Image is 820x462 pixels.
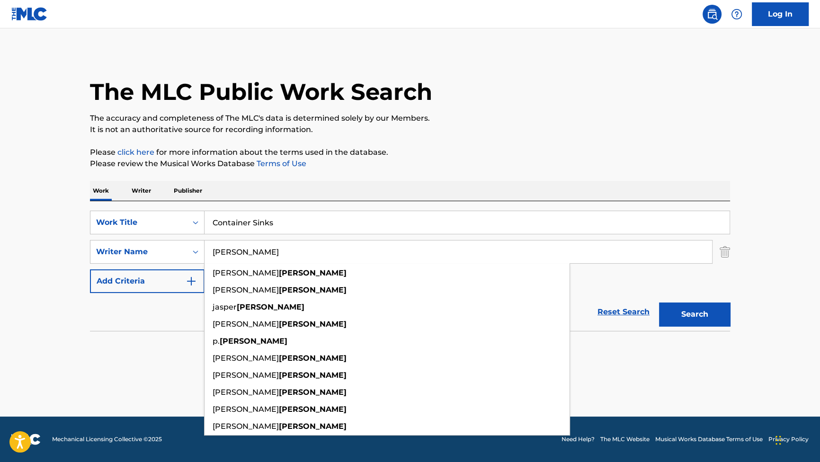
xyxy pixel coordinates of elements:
[213,337,220,346] span: p.
[90,211,730,331] form: Search Form
[237,302,304,311] strong: [PERSON_NAME]
[90,147,730,158] p: Please for more information about the terms used in the database.
[279,371,347,380] strong: [PERSON_NAME]
[117,148,154,157] a: click here
[213,354,279,363] span: [PERSON_NAME]
[220,337,287,346] strong: [PERSON_NAME]
[90,124,730,135] p: It is not an authoritative source for recording information.
[213,320,279,329] span: [PERSON_NAME]
[186,275,197,287] img: 9d2ae6d4665cec9f34b9.svg
[279,422,347,431] strong: [PERSON_NAME]
[279,320,347,329] strong: [PERSON_NAME]
[706,9,718,20] img: search
[659,302,730,326] button: Search
[720,240,730,264] img: Delete Criterion
[213,371,279,380] span: [PERSON_NAME]
[731,9,742,20] img: help
[768,435,809,444] a: Privacy Policy
[213,268,279,277] span: [PERSON_NAME]
[752,2,809,26] a: Log In
[655,435,763,444] a: Musical Works Database Terms of Use
[90,181,112,201] p: Work
[213,302,237,311] span: jasper
[129,181,154,201] p: Writer
[279,405,347,414] strong: [PERSON_NAME]
[279,354,347,363] strong: [PERSON_NAME]
[562,435,595,444] a: Need Help?
[773,417,820,462] iframe: Chat Widget
[11,434,41,445] img: logo
[171,181,205,201] p: Publisher
[213,422,279,431] span: [PERSON_NAME]
[96,246,181,258] div: Writer Name
[279,268,347,277] strong: [PERSON_NAME]
[727,5,746,24] div: Help
[213,285,279,294] span: [PERSON_NAME]
[279,285,347,294] strong: [PERSON_NAME]
[90,269,205,293] button: Add Criteria
[703,5,722,24] a: Public Search
[90,78,432,106] h1: The MLC Public Work Search
[96,217,181,228] div: Work Title
[90,158,730,169] p: Please review the Musical Works Database
[600,435,650,444] a: The MLC Website
[52,435,162,444] span: Mechanical Licensing Collective © 2025
[213,388,279,397] span: [PERSON_NAME]
[775,426,781,454] div: Drag
[593,302,654,322] a: Reset Search
[90,113,730,124] p: The accuracy and completeness of The MLC's data is determined solely by our Members.
[255,159,306,168] a: Terms of Use
[213,405,279,414] span: [PERSON_NAME]
[279,388,347,397] strong: [PERSON_NAME]
[11,7,48,21] img: MLC Logo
